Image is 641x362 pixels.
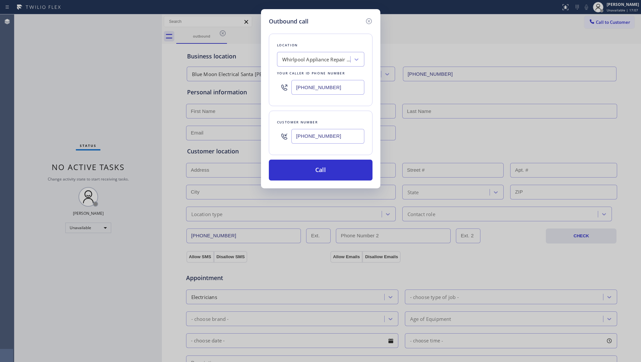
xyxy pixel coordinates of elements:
input: (123) 456-7890 [291,80,364,95]
div: Your caller id phone number [277,70,364,77]
button: Call [269,160,372,181]
h5: Outbound call [269,17,308,26]
div: Location [277,42,364,49]
div: Whirlpool Appliance Repair [GEOGRAPHIC_DATA] [282,56,351,63]
input: (123) 456-7890 [291,129,364,144]
div: Customer number [277,119,364,126]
